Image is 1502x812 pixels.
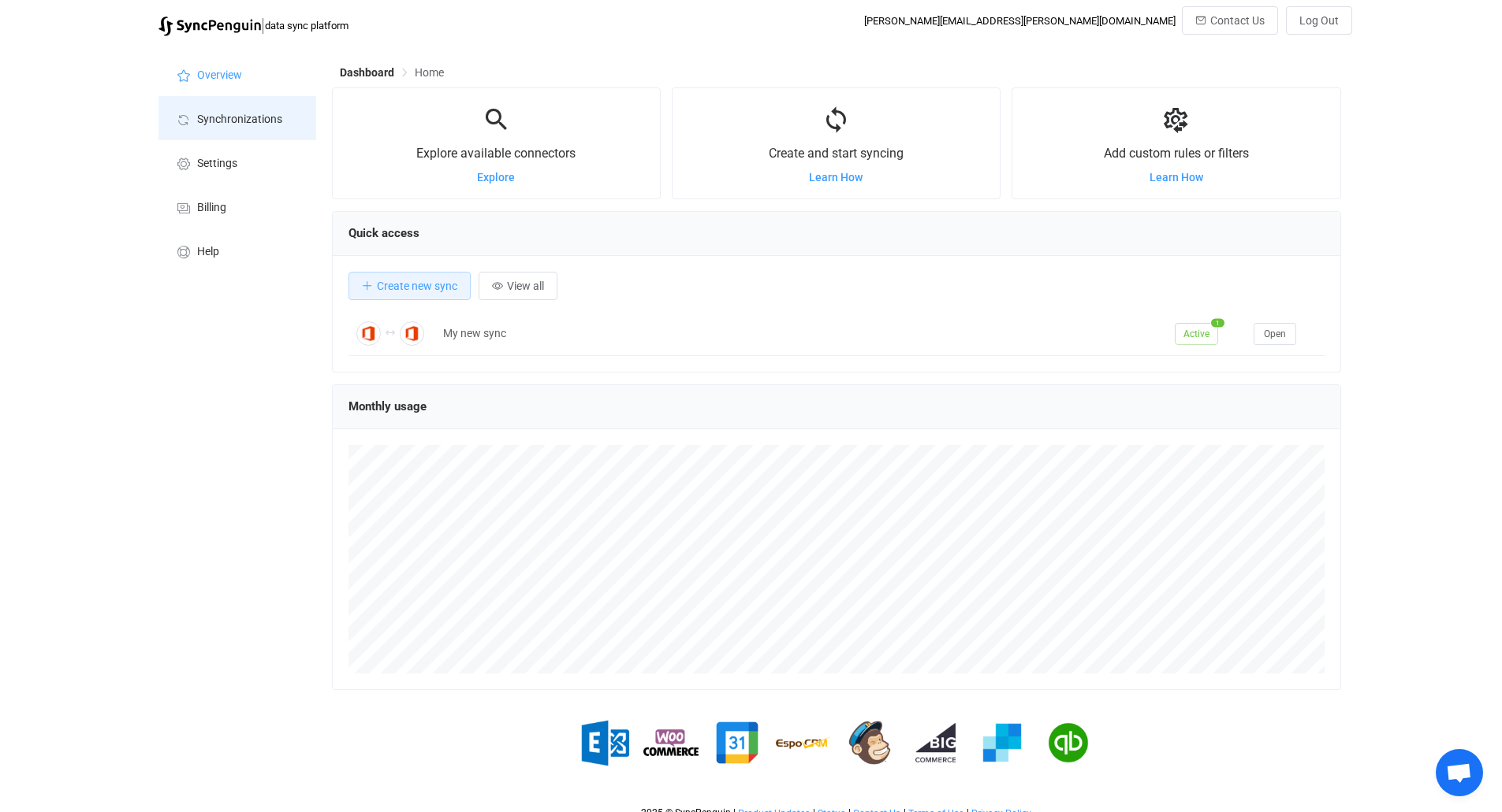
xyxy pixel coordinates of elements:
img: quickbooks.png [1041,715,1096,770]
button: Contact Us [1182,6,1278,35]
span: Explore available connectors [416,146,576,161]
span: Log Out [1299,14,1339,27]
span: Create and start syncing [769,146,904,161]
span: Dashboard [340,66,394,79]
span: data sync platform [265,20,348,32]
span: Synchronizations [197,113,282,126]
a: |data sync platform [158,14,348,36]
span: Monthly usage [348,399,427,413]
img: big-commerce.png [908,715,963,770]
span: | [261,14,265,36]
a: Open [1254,327,1296,339]
span: Overview [197,69,242,82]
a: Settings [158,140,316,184]
img: espo-crm.png [776,715,831,770]
span: Contact Us [1210,14,1265,27]
span: Billing [197,202,226,214]
button: Open [1254,323,1296,345]
a: Learn How [809,171,863,184]
div: Open chat [1436,749,1483,796]
img: mailchimp.png [842,715,897,770]
span: Open [1264,328,1286,339]
img: sendgrid.png [975,715,1030,770]
span: 1 [1211,318,1224,327]
a: Learn How [1150,171,1203,184]
img: syncpenguin.svg [158,17,261,36]
span: Home [415,66,444,79]
a: Synchronizations [158,96,316,140]
div: My new sync [435,324,1167,343]
img: exchange.png [577,715,632,770]
a: Explore [477,171,515,184]
div: Breadcrumb [340,67,444,78]
span: Active [1175,323,1218,345]
span: Quick access [348,226,419,240]
div: [PERSON_NAME][EMAIL_ADDRESS][PERSON_NAME][DOMAIN_NAME] [864,15,1176,27]
a: Billing [158,184,316,228]
img: woo-commerce.png [643,715,699,770]
span: View all [507,280,544,292]
span: Settings [197,158,237,170]
span: Help [197,246,219,258]
img: Office 365 Calendar Meetings [356,321,381,346]
span: Add custom rules or filters [1104,146,1249,161]
a: Overview [158,52,316,96]
button: Log Out [1286,6,1352,35]
img: google.png [710,715,765,770]
img: Office 365 Calendar Meetings [400,321,424,346]
button: Create new sync [348,272,471,300]
span: Create new sync [377,280,457,292]
a: Help [158,228,316,273]
button: View all [479,272,557,300]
